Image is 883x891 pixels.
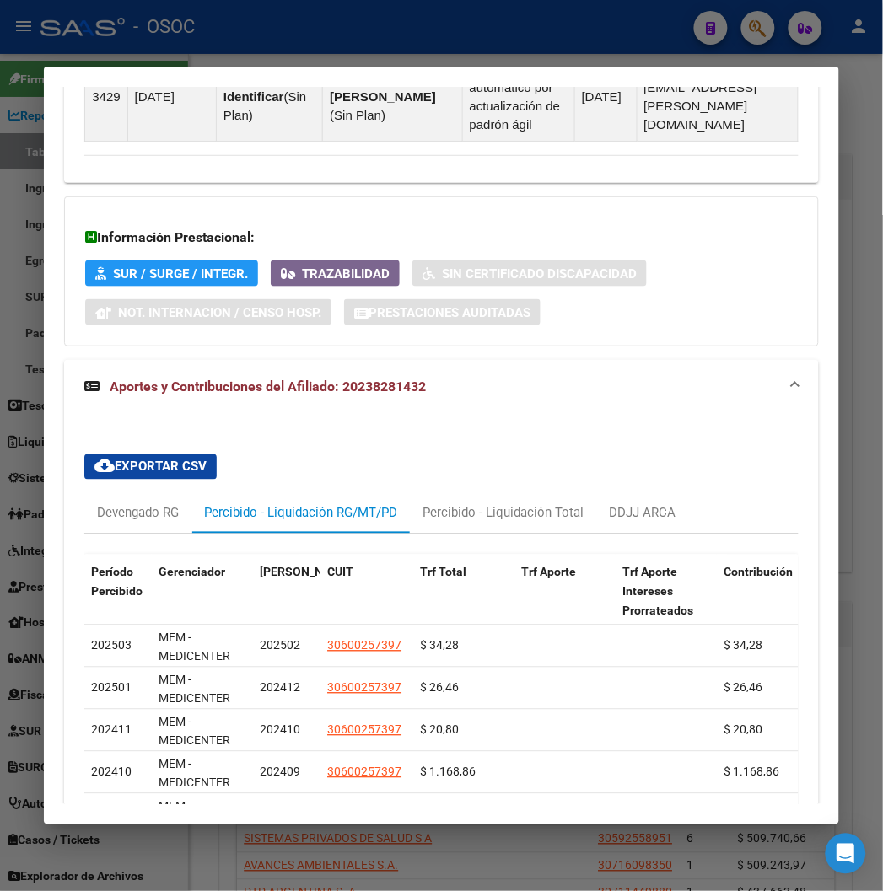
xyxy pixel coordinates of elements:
span: SUR / SURGE / INTEGR. [113,266,248,282]
span: Trazabilidad [302,266,390,282]
datatable-header-cell: Contribución [717,555,818,629]
span: $ 1.168,86 [724,765,779,779]
span: Trf Total [420,566,466,579]
span: $ 26,46 [724,681,762,695]
td: [DATE] [574,52,637,141]
span: 30600257397 [327,681,401,695]
mat-icon: cloud_download [94,456,115,476]
button: SUR / SURGE / INTEGR. [85,260,258,287]
button: Not. Internacion / Censo Hosp. [85,299,331,325]
div: Devengado RG [97,504,179,523]
span: Sin Certificado Discapacidad [442,266,637,282]
datatable-header-cell: Período Devengado [253,555,320,629]
span: 202409 [260,765,300,779]
button: Trazabilidad [271,260,400,287]
span: 202501 [91,681,132,695]
span: MEM - MEDICENTER [PERSON_NAME] [159,800,249,852]
span: MEM - MEDICENTER [PERSON_NAME] [159,716,249,768]
span: 30600257397 [327,723,401,737]
td: Martinelli Alejandra - [EMAIL_ADDRESS][PERSON_NAME][DOMAIN_NAME] [637,52,798,141]
span: Prestaciones Auditadas [369,305,530,320]
button: Exportar CSV [84,454,217,480]
span: 202412 [260,681,300,695]
span: $ 34,28 [724,639,762,652]
span: 30600257397 [327,639,401,652]
span: Contribución [724,566,793,579]
td: [DATE] [127,52,216,141]
span: MEM - MEDICENTER [PERSON_NAME] [159,631,249,684]
span: 202410 [260,723,300,737]
button: Prestaciones Auditadas [344,299,541,325]
span: 202410 [91,765,132,779]
span: Gerenciador [159,566,225,579]
div: Percibido - Liquidación Total [423,504,584,523]
strong: Z99 - Sin Identificar [223,71,284,104]
datatable-header-cell: Período Percibido [84,555,152,629]
span: [PERSON_NAME] [260,566,351,579]
span: Sin Plan [223,89,306,122]
span: Período Percibido [91,566,143,598]
span: MEM - MEDICENTER [PERSON_NAME] [159,758,249,810]
datatable-header-cell: Trf Aporte [514,555,616,629]
span: 202411 [91,723,132,737]
span: Sin Plan [334,108,381,122]
button: Sin Certificado Discapacidad [412,260,647,287]
datatable-header-cell: Gerenciador [152,555,253,629]
span: Trf Aporte Intereses Prorrateados [622,566,693,618]
mat-expansion-panel-header: Aportes y Contribuciones del Afiliado: 20238281432 [64,360,818,414]
span: Trf Aporte [521,566,576,579]
td: Movimiento automático por actualización de padrón ágil [462,52,574,141]
div: Open Intercom Messenger [826,834,866,874]
div: DDJJ ARCA [609,504,676,523]
span: $ 20,80 [420,723,459,737]
span: MEM - MEDICENTER [PERSON_NAME] [159,674,249,726]
span: 202502 [260,639,300,652]
span: 30600257397 [327,765,401,779]
datatable-header-cell: Trf Total [413,555,514,629]
datatable-header-cell: CUIT [320,555,413,629]
span: $ 26,46 [420,681,459,695]
td: ( ) [323,52,462,141]
span: CUIT [327,566,353,579]
span: Aportes y Contribuciones del Afiliado: 20238281432 [110,378,426,395]
strong: MEM - MEDICENTER [PERSON_NAME] [330,71,455,104]
span: Exportar CSV [94,459,207,475]
span: 202503 [91,639,132,652]
datatable-header-cell: Trf Aporte Intereses Prorrateados [616,555,717,629]
div: Percibido - Liquidación RG/MT/PD [204,504,397,523]
span: $ 1.168,86 [420,765,476,779]
h3: Información Prestacional: [85,228,797,248]
span: Not. Internacion / Censo Hosp. [118,305,321,320]
span: $ 34,28 [420,639,459,652]
td: ( ) [216,52,322,141]
span: $ 20,80 [724,723,762,737]
td: 3429 [85,52,127,141]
